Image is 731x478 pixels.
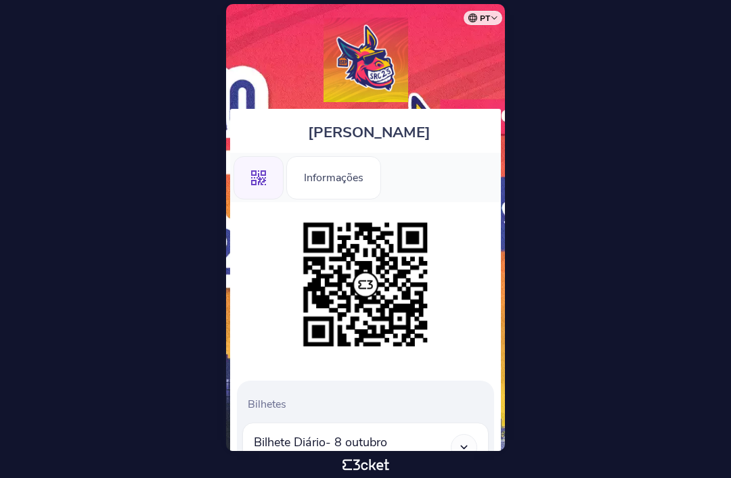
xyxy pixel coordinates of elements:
div: Informações [286,156,381,199]
span: Bilhete Diário- 8 outubro [254,434,387,450]
img: 96027be4e3d84da28232ccb96b077866.png [296,216,435,354]
p: [DATE] [267,450,296,464]
p: Bilhetes [248,397,489,412]
img: Receção ao Caloiro do ISEP '25 [324,18,408,102]
a: Informações [286,169,381,184]
span: [PERSON_NAME] [308,122,430,143]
